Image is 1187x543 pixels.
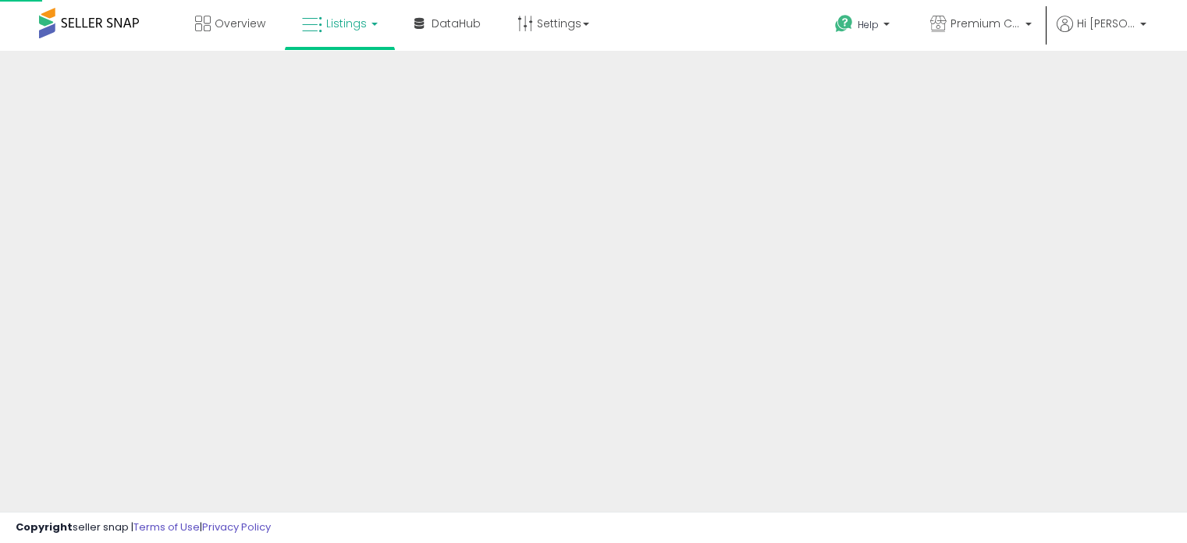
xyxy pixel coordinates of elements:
span: Listings [326,16,367,31]
i: Get Help [834,14,854,34]
span: Premium Convenience [951,16,1021,31]
div: seller snap | | [16,520,271,535]
span: Hi [PERSON_NAME] [1077,16,1135,31]
a: Hi [PERSON_NAME] [1057,16,1146,51]
span: DataHub [432,16,481,31]
a: Help [823,2,905,51]
span: Overview [215,16,265,31]
span: Help [858,18,879,31]
strong: Copyright [16,520,73,534]
a: Terms of Use [133,520,200,534]
a: Privacy Policy [202,520,271,534]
